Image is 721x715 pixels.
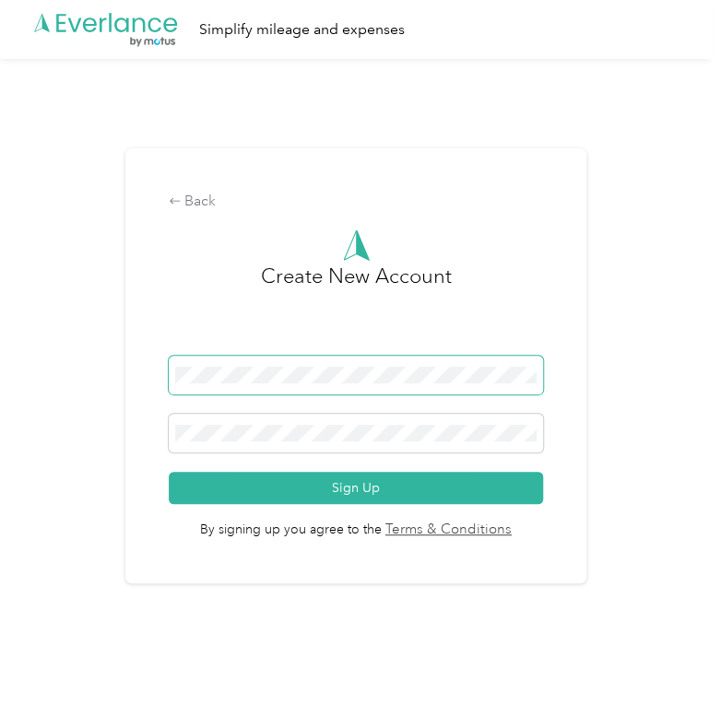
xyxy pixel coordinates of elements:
[199,18,405,41] div: Simplify mileage and expenses
[169,504,544,541] span: By signing up you agree to the
[169,191,544,213] div: Back
[169,472,544,504] button: Sign Up
[382,520,512,541] a: Terms & Conditions
[261,261,452,356] h3: Create New Account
